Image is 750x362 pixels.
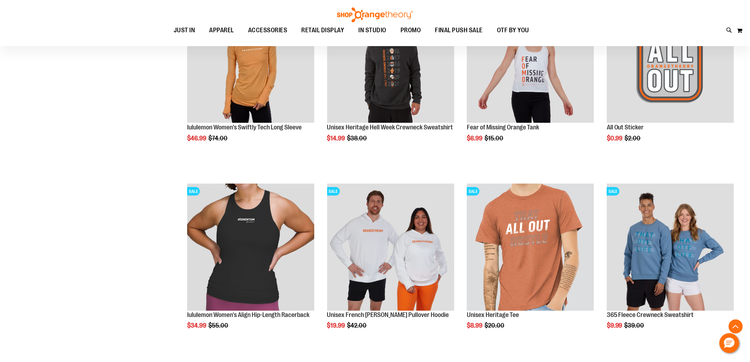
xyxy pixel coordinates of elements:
span: $46.99 [187,135,207,142]
button: Back To Top [729,319,743,334]
a: RETAIL DISPLAY [295,22,352,39]
span: SALE [327,187,340,196]
span: $8.99 [467,322,483,329]
a: FINAL PUSH SALE [428,22,490,38]
a: Product image for Unisex French Terry Pullover HoodieSALE [327,184,454,312]
span: $9.99 [607,322,623,329]
a: OTF BY YOU [490,22,536,39]
span: $42.00 [347,322,368,329]
button: Hello, have a question? Let’s chat. [720,333,739,353]
span: $74.00 [208,135,229,142]
span: APPAREL [209,22,234,38]
a: PROMO [393,22,428,39]
img: Product image for Unisex French Terry Pullover Hoodie [327,184,454,311]
a: Unisex Heritage Tee [467,312,519,319]
a: Unisex French [PERSON_NAME] Pullover Hoodie [327,312,449,319]
span: OTF BY YOU [497,22,529,38]
span: $20.00 [485,322,505,329]
span: $14.99 [327,135,346,142]
span: IN STUDIO [359,22,387,38]
span: RETAIL DISPLAY [302,22,345,38]
a: Product image for Unisex Heritage TeeSALE [467,184,594,312]
span: JUST IN [174,22,195,38]
a: Product image for lululemon Women's Align Hip-Length RacerbackSALE [187,184,314,312]
div: product [324,180,458,348]
span: SALE [187,187,200,196]
img: Product image for lululemon Women's Align Hip-Length Racerback [187,184,314,311]
span: $34.99 [187,322,207,329]
span: FINAL PUSH SALE [435,22,483,38]
a: Fear of Missing Orange Tank [467,124,539,131]
a: IN STUDIO [352,22,394,39]
img: Shop Orangetheory [336,7,414,22]
span: $6.99 [467,135,483,142]
a: Unisex Heritage Hell Week Crewneck Sweatshirt [327,124,453,131]
a: JUST IN [167,22,202,39]
a: All Out Sticker [607,124,644,131]
span: $0.99 [607,135,624,142]
a: 365 Fleece Crewneck Sweatshirt [607,312,694,319]
span: $39.00 [625,322,645,329]
div: product [603,180,738,348]
img: Product image for Unisex Heritage Tee [467,184,594,311]
span: PROMO [401,22,421,38]
span: SALE [467,187,480,196]
span: ACCESSORIES [248,22,287,38]
span: $38.00 [347,135,368,142]
span: $55.00 [208,322,229,329]
span: $19.99 [327,322,346,329]
img: 365 Fleece Crewneck Sweatshirt [607,184,734,311]
a: ACCESSORIES [241,22,295,39]
a: APPAREL [202,22,241,39]
span: SALE [607,187,620,196]
div: product [463,180,598,348]
div: product [184,180,318,348]
span: $2.00 [625,135,642,142]
a: lululemon Women's Align Hip-Length Racerback [187,312,309,319]
span: $15.00 [485,135,504,142]
a: 365 Fleece Crewneck SweatshirtSALE [607,184,734,312]
a: lululemon Women's Swiftly Tech Long Sleeve [187,124,302,131]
